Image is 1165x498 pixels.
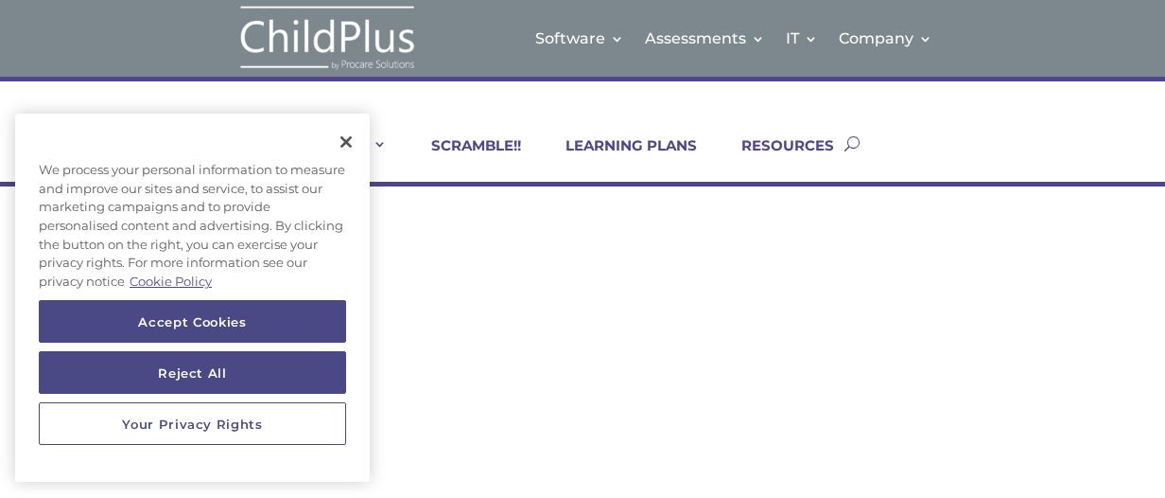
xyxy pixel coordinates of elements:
button: Reject All [39,352,346,394]
button: Close [325,121,367,163]
div: Cookie banner [15,114,370,483]
a: SCRAMBLE!! [408,136,521,182]
a: More information about your privacy, opens in a new tab [130,274,212,289]
button: Your Privacy Rights [39,403,346,445]
div: Privacy [15,114,370,483]
div: We process your personal information to measure and improve our sites and service, to assist our ... [15,151,370,301]
button: Accept Cookies [39,301,346,343]
a: LEARNING PLANS [542,136,697,182]
a: RESOURCES [718,136,834,182]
